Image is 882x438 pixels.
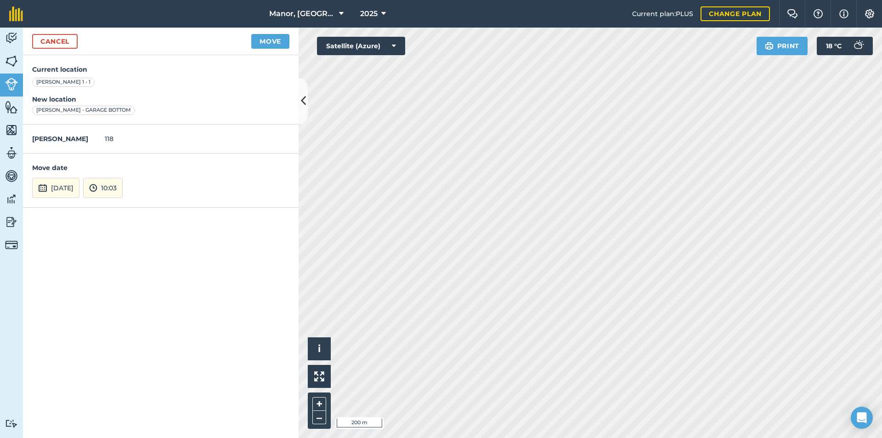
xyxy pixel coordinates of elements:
img: svg+xml;base64,PHN2ZyB4bWxucz0iaHR0cDovL3d3dy53My5vcmcvMjAwMC9zdmciIHdpZHRoPSI1NiIgaGVpZ2h0PSI2MC... [5,54,18,68]
button: – [312,411,326,424]
img: fieldmargin Logo [9,6,23,21]
span: i [318,343,321,354]
button: Satellite (Azure) [317,37,405,55]
button: [DATE] [32,178,79,198]
h4: Current location [32,64,289,74]
h4: Move date [32,163,289,173]
button: + [312,397,326,411]
img: A cog icon [864,9,875,18]
button: 18 °C [817,37,873,55]
img: svg+xml;base64,PD94bWwgdmVyc2lvbj0iMS4wIiBlbmNvZGluZz0idXRmLTgiPz4KPCEtLSBHZW5lcmF0b3I6IEFkb2JlIE... [5,192,18,206]
img: svg+xml;base64,PD94bWwgdmVyc2lvbj0iMS4wIiBlbmNvZGluZz0idXRmLTgiPz4KPCEtLSBHZW5lcmF0b3I6IEFkb2JlIE... [5,215,18,229]
span: 2025 [360,8,378,19]
img: svg+xml;base64,PD94bWwgdmVyc2lvbj0iMS4wIiBlbmNvZGluZz0idXRmLTgiPz4KPCEtLSBHZW5lcmF0b3I6IEFkb2JlIE... [849,37,867,55]
strong: [PERSON_NAME] [32,135,88,143]
button: Move [251,34,289,49]
img: svg+xml;base64,PHN2ZyB4bWxucz0iaHR0cDovL3d3dy53My5vcmcvMjAwMC9zdmciIHdpZHRoPSI1NiIgaGVpZ2h0PSI2MC... [5,100,18,114]
a: Cancel [32,34,78,49]
a: Change plan [701,6,770,21]
h4: New location [32,94,289,104]
img: svg+xml;base64,PD94bWwgdmVyc2lvbj0iMS4wIiBlbmNvZGluZz0idXRmLTgiPz4KPCEtLSBHZW5lcmF0b3I6IEFkb2JlIE... [5,78,18,91]
img: svg+xml;base64,PHN2ZyB4bWxucz0iaHR0cDovL3d3dy53My5vcmcvMjAwMC9zdmciIHdpZHRoPSIxNyIgaGVpZ2h0PSIxNy... [839,8,848,19]
span: 18 ° C [826,37,842,55]
button: 10:03 [83,178,123,198]
img: Four arrows, one pointing top left, one top right, one bottom right and the last bottom left [314,371,324,381]
img: svg+xml;base64,PD94bWwgdmVyc2lvbj0iMS4wIiBlbmNvZGluZz0idXRmLTgiPz4KPCEtLSBHZW5lcmF0b3I6IEFkb2JlIE... [5,419,18,428]
img: svg+xml;base64,PD94bWwgdmVyc2lvbj0iMS4wIiBlbmNvZGluZz0idXRmLTgiPz4KPCEtLSBHZW5lcmF0b3I6IEFkb2JlIE... [5,169,18,183]
img: A question mark icon [813,9,824,18]
div: [PERSON_NAME] 1 - 1 [32,78,95,87]
img: Two speech bubbles overlapping with the left bubble in the forefront [787,9,798,18]
img: svg+xml;base64,PD94bWwgdmVyc2lvbj0iMS4wIiBlbmNvZGluZz0idXRmLTgiPz4KPCEtLSBHZW5lcmF0b3I6IEFkb2JlIE... [38,182,47,193]
img: svg+xml;base64,PD94bWwgdmVyc2lvbj0iMS4wIiBlbmNvZGluZz0idXRmLTgiPz4KPCEtLSBHZW5lcmF0b3I6IEFkb2JlIE... [89,182,97,193]
img: svg+xml;base64,PHN2ZyB4bWxucz0iaHR0cDovL3d3dy53My5vcmcvMjAwMC9zdmciIHdpZHRoPSIxOSIgaGVpZ2h0PSIyNC... [765,40,774,51]
button: Print [757,37,808,55]
img: svg+xml;base64,PD94bWwgdmVyc2lvbj0iMS4wIiBlbmNvZGluZz0idXRmLTgiPz4KPCEtLSBHZW5lcmF0b3I6IEFkb2JlIE... [5,31,18,45]
img: svg+xml;base64,PD94bWwgdmVyc2lvbj0iMS4wIiBlbmNvZGluZz0idXRmLTgiPz4KPCEtLSBHZW5lcmF0b3I6IEFkb2JlIE... [5,239,18,251]
div: Open Intercom Messenger [851,407,873,429]
span: Manor, [GEOGRAPHIC_DATA], [GEOGRAPHIC_DATA] [269,8,335,19]
img: svg+xml;base64,PHN2ZyB4bWxucz0iaHR0cDovL3d3dy53My5vcmcvMjAwMC9zdmciIHdpZHRoPSI1NiIgaGVpZ2h0PSI2MC... [5,123,18,137]
img: svg+xml;base64,PD94bWwgdmVyc2lvbj0iMS4wIiBlbmNvZGluZz0idXRmLTgiPz4KPCEtLSBHZW5lcmF0b3I6IEFkb2JlIE... [5,146,18,160]
button: i [308,337,331,360]
span: Current plan : PLUS [632,9,693,19]
div: 118 [23,125,299,154]
div: [PERSON_NAME] - GARAGE BOTTOM [32,106,135,115]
